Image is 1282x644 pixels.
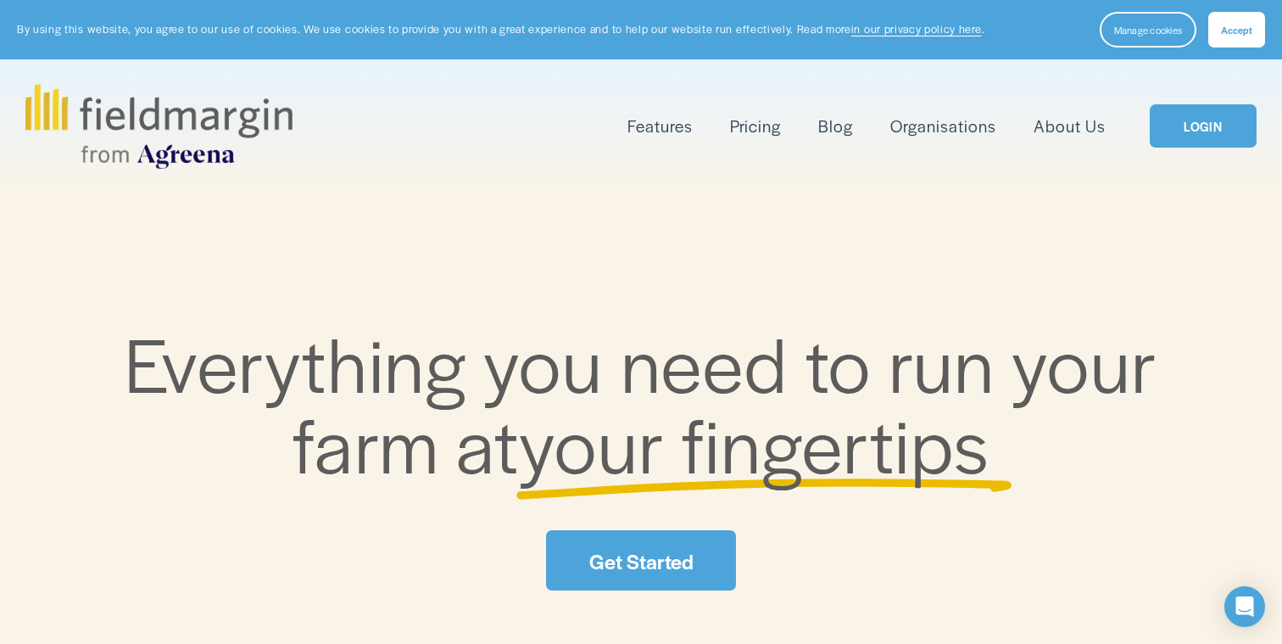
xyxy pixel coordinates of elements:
[1150,104,1257,148] a: LOGIN
[627,114,693,138] span: Features
[1034,112,1106,140] a: About Us
[546,530,736,591] a: Get Started
[1114,23,1182,36] span: Manage cookies
[1224,586,1265,627] div: Open Intercom Messenger
[1100,12,1196,48] button: Manage cookies
[851,21,982,36] a: in our privacy policy here
[1221,23,1252,36] span: Accept
[17,21,984,37] p: By using this website, you agree to our use of cookies. We use cookies to provide you with a grea...
[730,112,781,140] a: Pricing
[890,112,996,140] a: Organisations
[818,112,853,140] a: Blog
[627,112,693,140] a: folder dropdown
[25,84,292,169] img: fieldmargin.com
[1208,12,1265,48] button: Accept
[519,389,989,496] span: your fingertips
[125,309,1175,496] span: Everything you need to run your farm at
